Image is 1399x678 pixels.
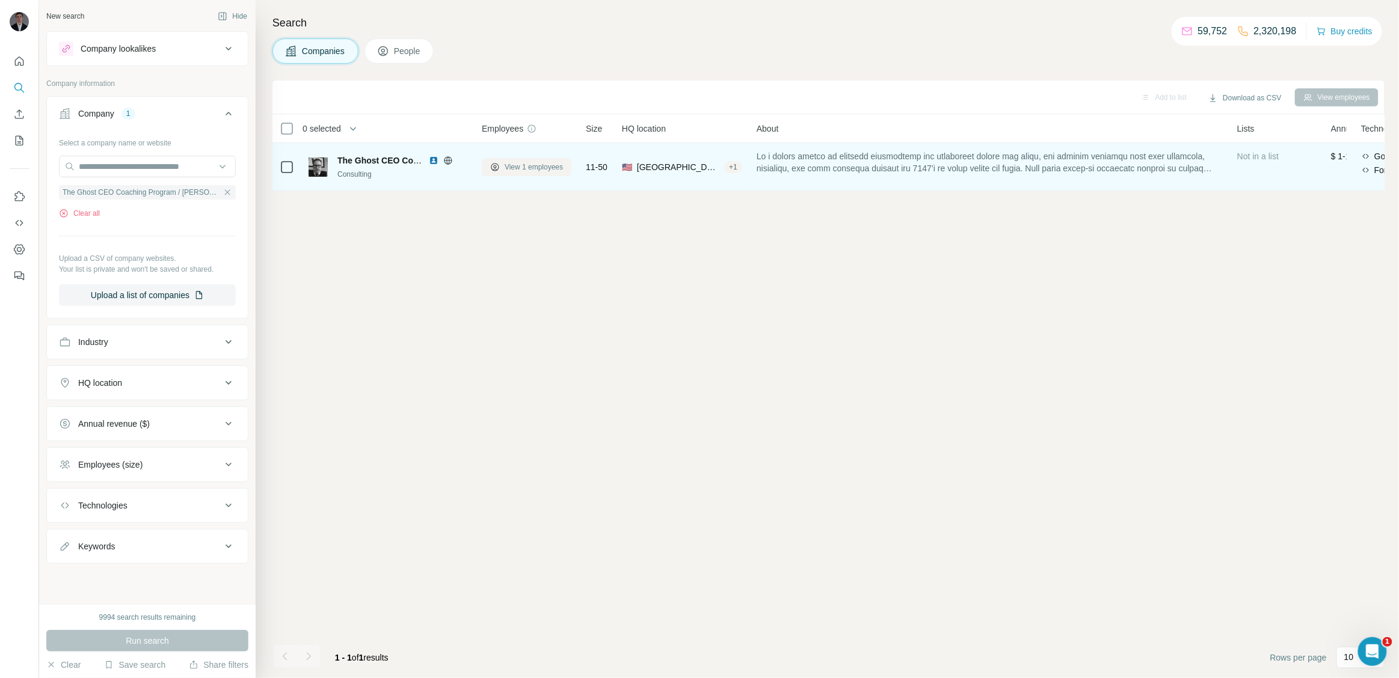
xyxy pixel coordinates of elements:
[10,12,29,31] img: Avatar
[1331,151,1362,161] span: $ 1-10M
[724,162,742,173] div: + 1
[757,123,779,135] span: About
[309,157,328,177] img: Logo of The Ghost CEO Coaching Program / Christopher Flett
[586,161,607,173] span: 11-50
[1383,637,1392,647] span: 1
[337,169,467,180] div: Consulting
[637,161,719,173] span: [GEOGRAPHIC_DATA], [US_STATE]
[81,43,156,55] div: Company lookalikes
[335,653,389,662] span: results
[121,108,135,119] div: 1
[1237,123,1255,135] span: Lists
[302,45,346,57] span: Companies
[78,459,143,471] div: Employees (size)
[1344,651,1354,663] p: 10
[505,162,563,173] span: View 1 employees
[1200,89,1290,107] button: Download as CSV
[59,284,236,306] button: Upload a list of companies
[586,123,602,135] span: Size
[1237,151,1279,161] span: Not in a list
[99,612,196,623] div: 9994 search results remaining
[47,450,248,479] button: Employees (size)
[59,264,236,275] p: Your list is private and won't be saved or shared.
[47,491,248,520] button: Technologies
[10,77,29,99] button: Search
[337,156,555,165] span: The Ghost CEO Coaching Program / [PERSON_NAME]
[482,158,571,176] button: View 1 employees
[622,161,632,173] span: 🇺🇸
[47,99,248,133] button: Company1
[1254,24,1297,38] p: 2,320,198
[10,265,29,287] button: Feedback
[352,653,359,662] span: of
[189,659,248,671] button: Share filters
[335,653,352,662] span: 1 - 1
[482,123,523,135] span: Employees
[78,108,114,120] div: Company
[47,409,248,438] button: Annual revenue ($)
[10,103,29,125] button: Enrich CSV
[303,123,341,135] span: 0 selected
[1358,637,1387,666] iframe: Intercom live chat
[10,130,29,151] button: My lists
[47,532,248,561] button: Keywords
[78,499,128,512] div: Technologies
[10,186,29,207] button: Use Surfe on LinkedIn
[78,377,122,389] div: HQ location
[1198,24,1228,38] p: 59,752
[78,336,108,348] div: Industry
[757,150,1223,174] span: Lo i dolors ametco ad elitsedd eiusmodtemp inc utlaboreet dolore mag aliqu, eni adminim veniamqu ...
[59,208,100,219] button: Clear all
[47,328,248,356] button: Industry
[63,187,220,198] span: The Ghost CEO Coaching Program / [PERSON_NAME]
[46,78,248,89] p: Company information
[59,253,236,264] p: Upload a CSV of company websites.
[10,239,29,260] button: Dashboard
[47,34,248,63] button: Company lookalikes
[429,156,438,165] img: LinkedIn logo
[46,659,81,671] button: Clear
[104,659,165,671] button: Save search
[46,11,84,22] div: New search
[78,418,150,430] div: Annual revenue ($)
[10,50,29,72] button: Quick start
[1331,123,1390,135] span: Annual revenue
[78,540,115,552] div: Keywords
[622,123,666,135] span: HQ location
[359,653,364,662] span: 1
[394,45,422,57] span: People
[1317,23,1373,40] button: Buy credits
[10,212,29,234] button: Use Surfe API
[47,368,248,397] button: HQ location
[272,14,1385,31] h4: Search
[1270,652,1327,664] span: Rows per page
[209,7,256,25] button: Hide
[59,133,236,148] div: Select a company name or website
